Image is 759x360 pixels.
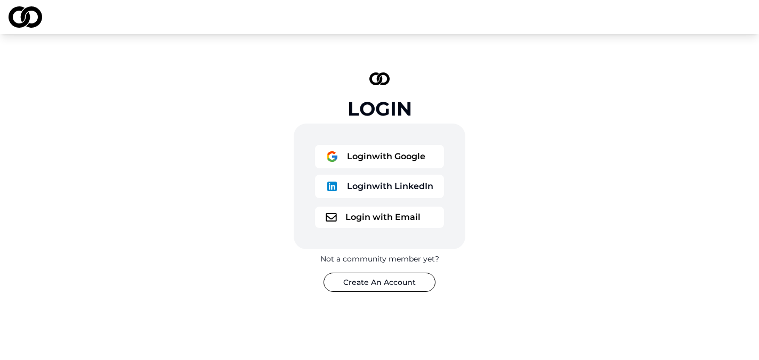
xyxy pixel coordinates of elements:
button: logoLoginwith LinkedIn [315,175,444,198]
button: Create An Account [324,273,435,292]
img: logo [326,150,338,163]
div: Not a community member yet? [320,253,439,264]
div: Login [348,98,412,119]
button: logoLogin with Email [315,207,444,228]
img: logo [326,180,338,193]
button: logoLoginwith Google [315,145,444,168]
img: logo [369,72,390,85]
img: logo [9,6,42,28]
img: logo [326,213,337,222]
